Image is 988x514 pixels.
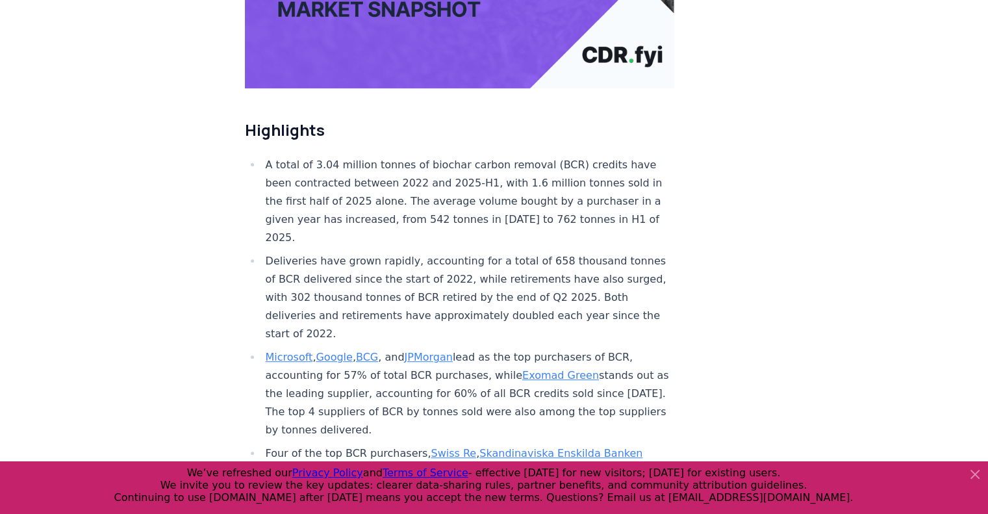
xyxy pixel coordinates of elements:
h2: Highlights [245,120,675,140]
a: Exomad Green [522,369,599,381]
a: BCG [356,351,378,363]
a: Swiss Re [431,447,476,459]
a: Microsoft [266,351,313,363]
a: JPMorgan [404,351,452,363]
li: , , , and lead as the top purchasers of BCR, accounting for 57% of total BCR purchases, while sta... [262,348,675,439]
li: Four of the top BCR purchasers, , , , and stand out for choosing almost exclusively BCR in their ... [262,444,675,499]
li: Deliveries have grown rapidly, accounting for a total of 658 thousand tonnes of BCR delivered sin... [262,252,675,343]
a: Google [316,351,352,363]
li: A total of 3.04 million tonnes of biochar carbon removal (BCR) credits have been contracted betwe... [262,156,675,247]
